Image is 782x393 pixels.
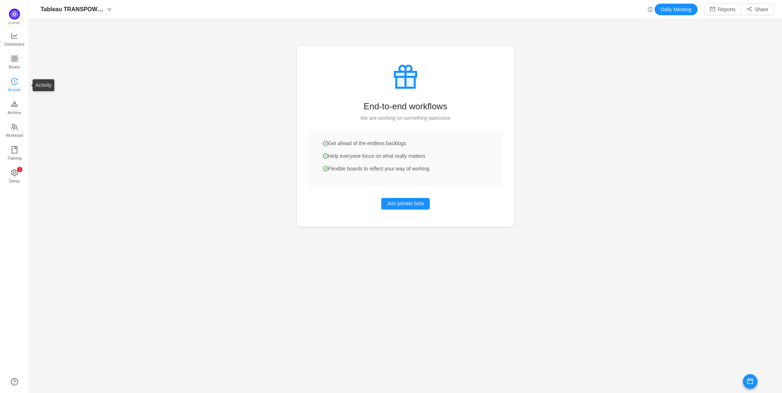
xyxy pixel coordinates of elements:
span: Training [7,151,21,165]
a: Activity [11,78,18,93]
span: Quantify [8,21,21,25]
a: Archive [11,101,18,115]
i: icon: history [11,78,18,85]
span: Board [9,60,20,74]
i: icon: gold [11,101,18,108]
button: Daily Meeting [655,4,698,15]
span: Tableau TRANSPOWKF [41,4,105,15]
a: Board [11,55,18,70]
i: icon: line-chart [11,32,18,39]
span: Archive [8,105,21,120]
button: icon: calendar [743,374,757,389]
i: icon: appstore [11,55,18,62]
img: Quantify [9,9,20,20]
i: icon: down [107,7,112,12]
i: icon: book [11,146,18,153]
a: Dashboard [11,33,18,47]
button: icon: mailReports [704,4,741,15]
a: Training [11,147,18,161]
a: icon: question-circle [11,378,18,385]
a: Workload [11,124,18,138]
span: Dashboard [4,37,24,51]
a: icon: settingSetup [11,169,18,184]
i: icon: setting [11,169,18,176]
p: 1 [18,167,20,172]
i: icon: history [648,7,653,12]
i: icon: team [11,123,18,131]
span: Workload [6,128,23,143]
span: Activity [8,83,21,97]
span: Setup [9,174,20,188]
button: icon: share-altShare [741,4,774,15]
button: Join private beta [381,198,430,210]
sup: 1 [17,167,22,172]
